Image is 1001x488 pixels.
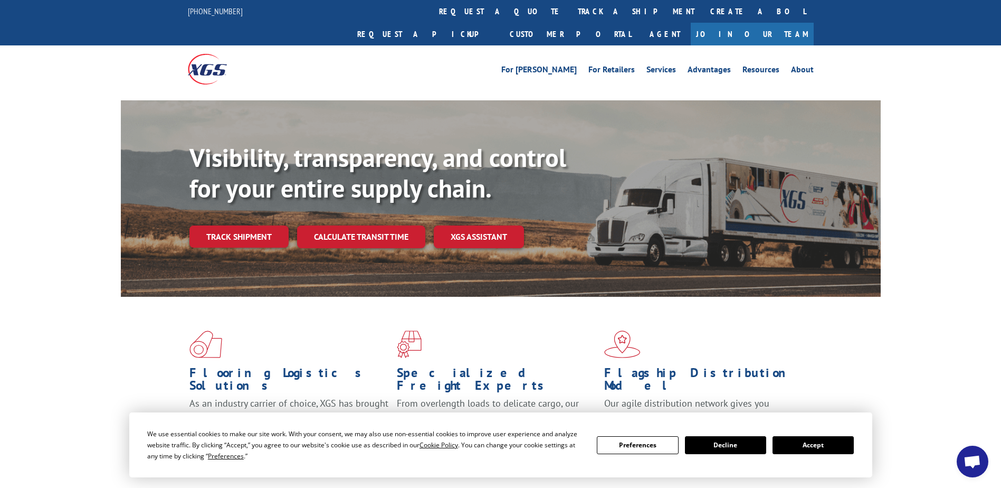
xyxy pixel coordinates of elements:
[189,141,566,204] b: Visibility, transparency, and control for your entire supply chain.
[604,367,804,397] h1: Flagship Distribution Model
[189,397,388,435] span: As an industry carrier of choice, XGS has brought innovation and dedication to flooring logistics...
[604,331,641,358] img: xgs-icon-flagship-distribution-model-red
[773,436,854,454] button: Accept
[691,23,814,45] a: Join Our Team
[397,397,596,444] p: From overlength loads to delicate cargo, our experienced staff knows the best way to move your fr...
[646,65,676,77] a: Services
[639,23,691,45] a: Agent
[685,436,766,454] button: Decline
[434,226,524,248] a: XGS ASSISTANT
[188,6,243,16] a: [PHONE_NUMBER]
[147,428,584,462] div: We use essential cookies to make our site work. With your consent, we may also use non-essential ...
[297,226,425,248] a: Calculate transit time
[791,65,814,77] a: About
[349,23,502,45] a: Request a pickup
[501,65,577,77] a: For [PERSON_NAME]
[604,397,798,422] span: Our agile distribution network gives you nationwide inventory management on demand.
[397,331,422,358] img: xgs-icon-focused-on-flooring-red
[129,412,872,477] div: Cookie Consent Prompt
[420,440,458,449] span: Cookie Policy
[189,226,289,248] a: Track shipment
[208,452,244,461] span: Preferences
[397,367,596,397] h1: Specialized Freight Experts
[742,65,779,77] a: Resources
[957,446,988,477] div: Open chat
[688,65,731,77] a: Advantages
[588,65,635,77] a: For Retailers
[189,367,389,397] h1: Flooring Logistics Solutions
[189,331,222,358] img: xgs-icon-total-supply-chain-intelligence-red
[597,436,678,454] button: Preferences
[502,23,639,45] a: Customer Portal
